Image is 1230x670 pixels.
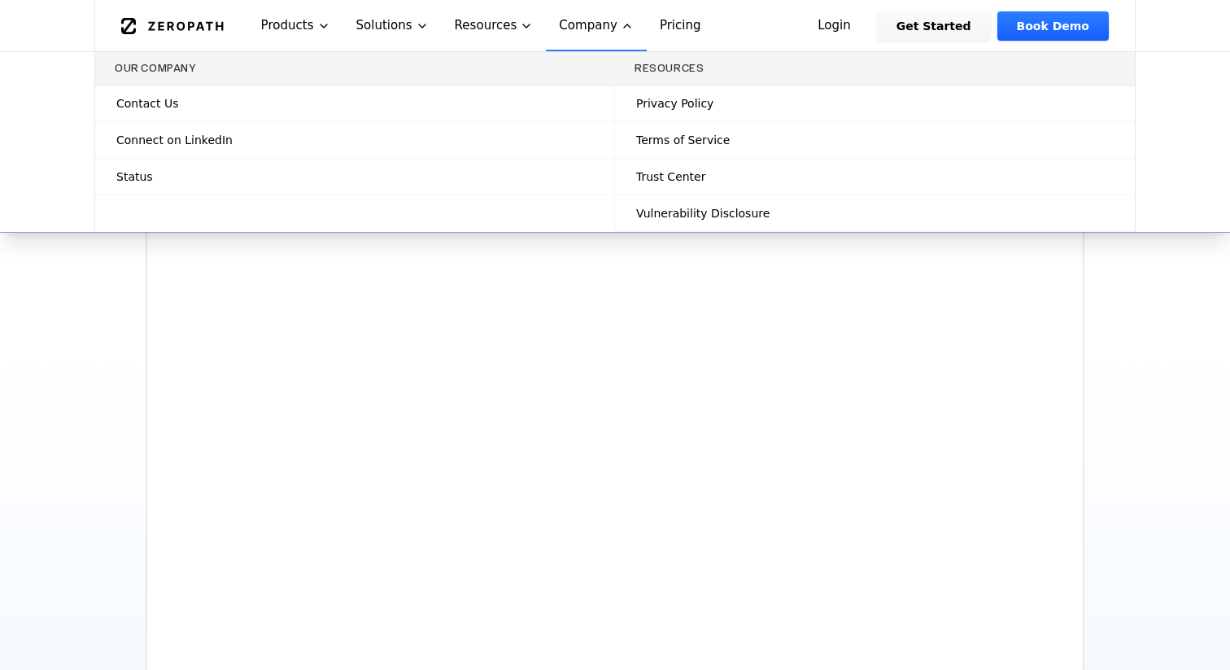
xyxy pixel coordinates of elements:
span: Trust Center [636,169,705,185]
a: Connect on LinkedIn [95,122,614,158]
span: Vulnerability Disclosure [636,205,770,221]
span: Contact Us [116,95,178,112]
a: Get Started [877,11,991,41]
a: Terms of Service [615,122,1135,158]
span: Connect on LinkedIn [116,132,233,148]
a: Book Demo [997,11,1109,41]
a: Vulnerability Disclosure [615,195,1135,231]
a: Privacy Policy [615,85,1135,121]
span: Terms of Service [636,132,730,148]
h3: Resources [635,62,1115,75]
a: Trust Center [615,159,1135,195]
a: Login [798,11,870,41]
a: Status [95,159,614,195]
span: Status [116,169,153,185]
a: Contact Us [95,85,614,121]
span: Privacy Policy [636,95,713,112]
h3: Our Company [115,62,595,75]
